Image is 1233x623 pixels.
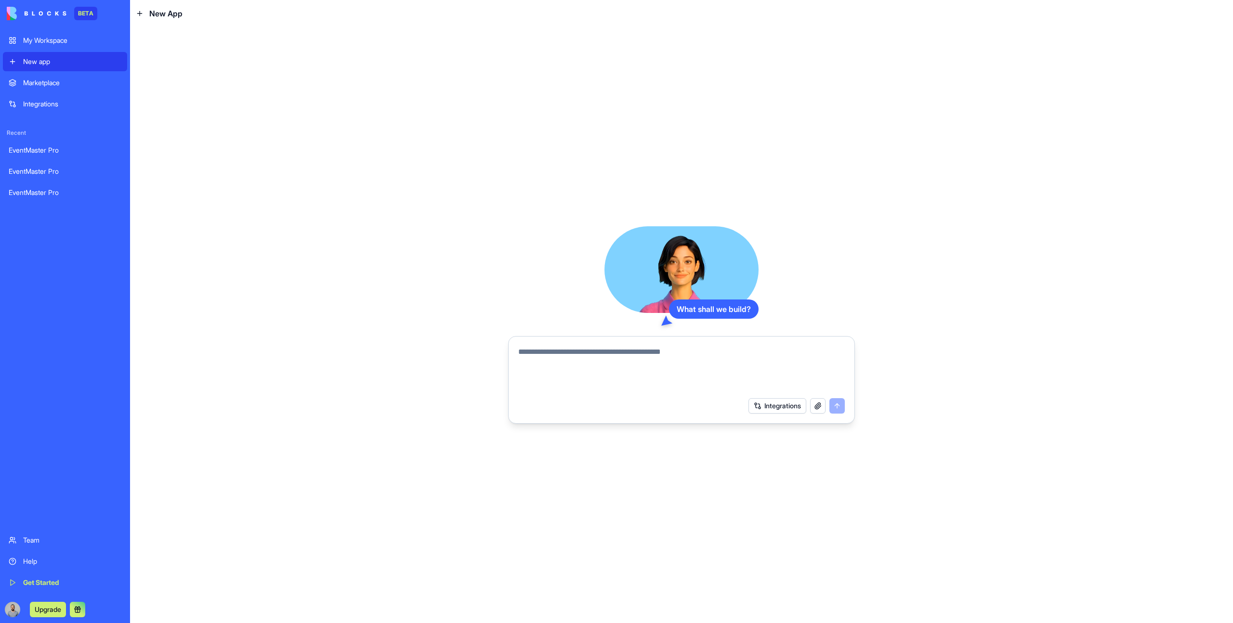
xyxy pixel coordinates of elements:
[23,99,121,109] div: Integrations
[23,36,121,45] div: My Workspace
[3,183,127,202] a: EventMaster Pro
[23,535,121,545] div: Team
[9,167,121,176] div: EventMaster Pro
[30,604,66,614] a: Upgrade
[3,573,127,592] a: Get Started
[74,7,97,20] div: BETA
[3,531,127,550] a: Team
[669,299,759,319] div: What shall we build?
[9,145,121,155] div: EventMaster Pro
[23,57,121,66] div: New app
[23,578,121,587] div: Get Started
[5,602,20,617] img: image_123650291_bsq8ao.jpg
[7,7,66,20] img: logo
[3,552,127,571] a: Help
[748,398,806,414] button: Integrations
[23,78,121,88] div: Marketplace
[30,602,66,617] button: Upgrade
[3,52,127,71] a: New app
[23,557,121,566] div: Help
[3,129,127,137] span: Recent
[149,8,183,19] span: New App
[7,7,97,20] a: BETA
[3,31,127,50] a: My Workspace
[3,162,127,181] a: EventMaster Pro
[3,141,127,160] a: EventMaster Pro
[3,73,127,92] a: Marketplace
[9,188,121,197] div: EventMaster Pro
[3,94,127,114] a: Integrations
